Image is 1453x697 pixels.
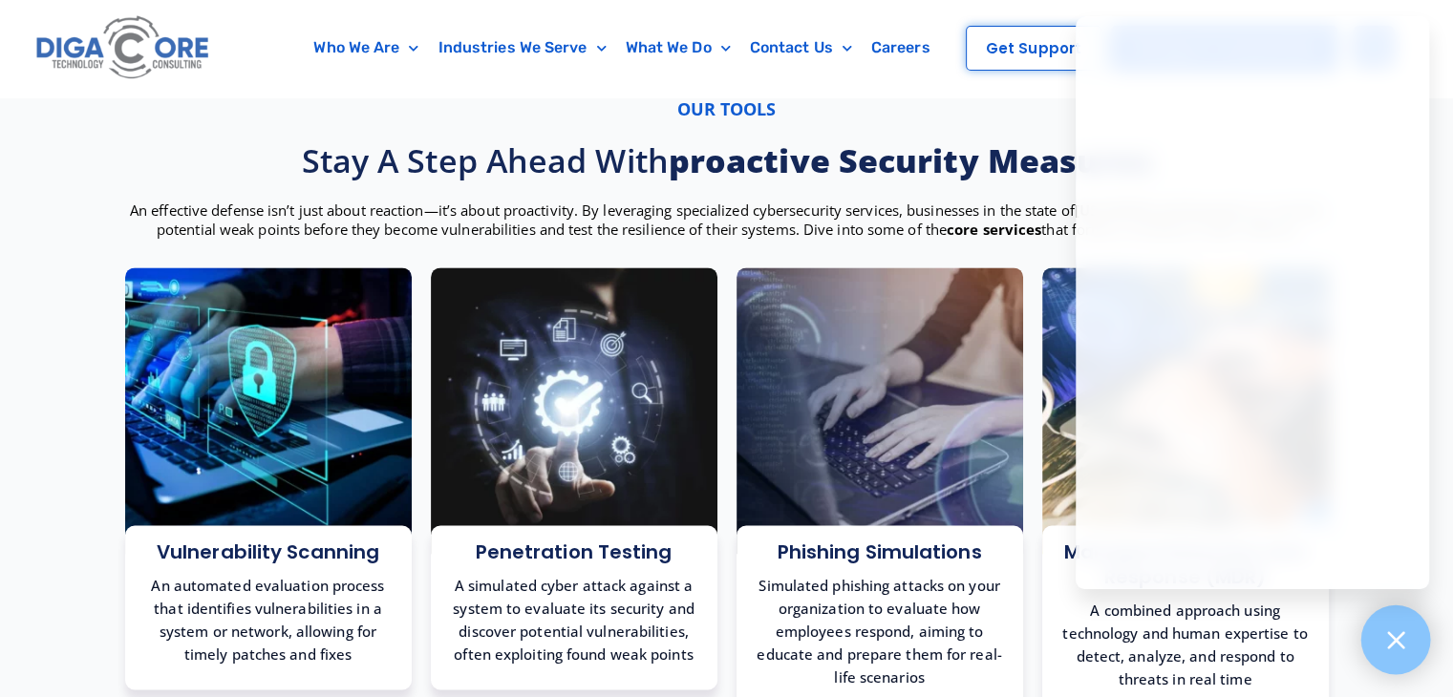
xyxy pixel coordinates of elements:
p: An effective defense isn’t just about reaction—it’s about proactivity. By leveraging specialized ... [116,201,1338,239]
h3: Penetration Testing [445,539,703,564]
a: Careers [862,26,940,70]
img: Confidently secure your data [125,267,412,554]
h3: Phishing Simulations [751,539,1009,564]
a: Vulnerability Scanning An automated evaluation process that identifies vulnerabilities in a syste... [125,525,412,689]
a: Penetration Testing A simulated cyber attack against a system to evaluate its security and discov... [431,525,717,689]
h3: Stay a step ahead with [116,139,1338,181]
p: An automated evaluation process that identifies vulnerabilities in a system or network, allowing ... [139,574,397,665]
iframe: Chatgenie Messenger [1076,16,1429,589]
p: Simulated phishing attacks on your organization to evaluate how employees respond, aiming to educ... [751,574,1009,688]
nav: Menu [291,26,952,70]
strong: proactive security measures [669,138,1152,182]
h3: Vulnerability Scanning [139,539,397,564]
p: A simulated cyber attack against a system to evaluate its security and discover potential vulnera... [445,574,703,665]
a: Get Support [966,26,1101,71]
a: Who We Are [304,26,428,70]
span: Get Support [986,41,1081,55]
h3: Managed Detection and Response (MDR) [1057,539,1314,589]
strong: core services [947,220,1041,239]
img: Digacore logo 1 [32,10,215,87]
img: Adaptability according to business needs at Digacore [431,267,717,554]
p: A combined approach using technology and human expertise to detect, analyze, and respond to threa... [1057,599,1314,690]
a: What We Do [616,26,740,70]
strong: [US_STATE] and beyond [1075,201,1242,220]
img: Learn about Phishing Simulations [737,267,1023,554]
a: Contact Us [740,26,862,70]
a: Industries We Serve [429,26,616,70]
p: Our tools [116,98,1338,120]
img: Managed Detection and Response (MDR) Services [1042,267,1329,554]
